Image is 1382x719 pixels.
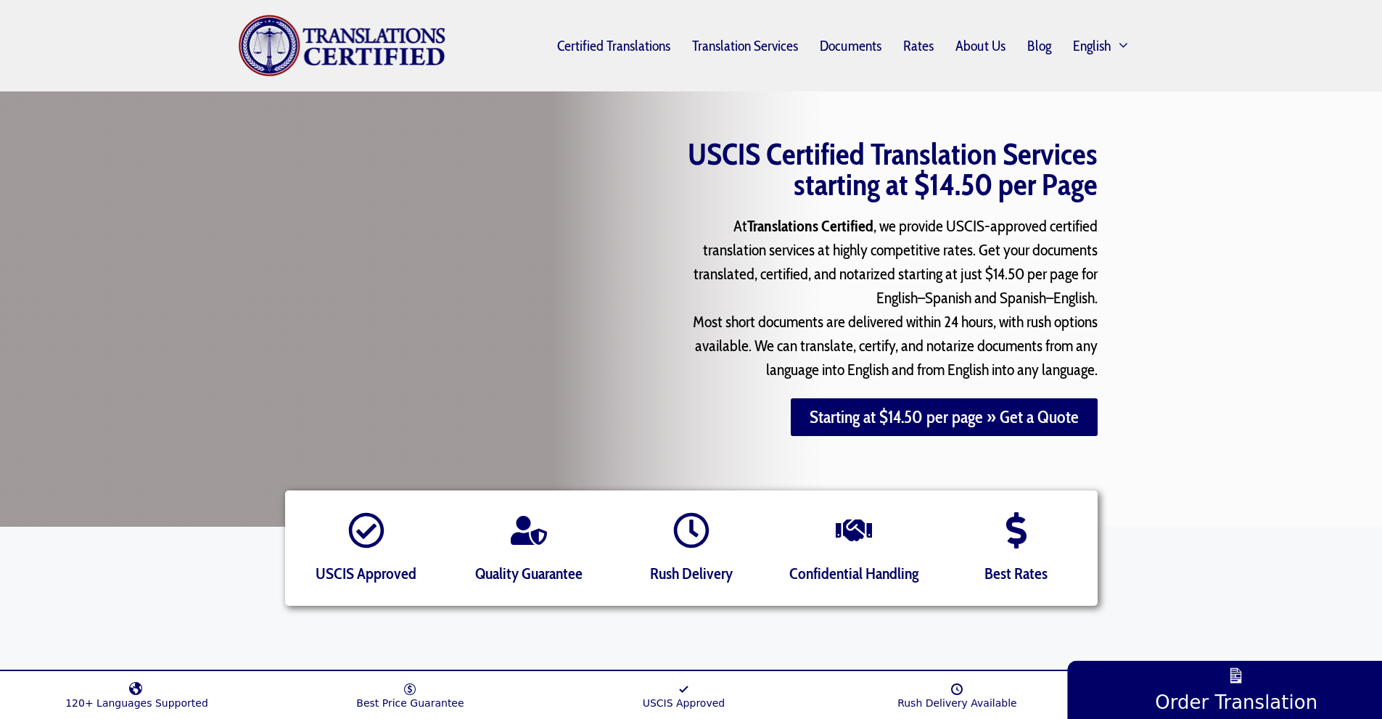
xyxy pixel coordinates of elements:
[670,214,1098,382] p: At , we provide USCIS-approved certified translation services at highly competitive rates. Get yo...
[547,675,820,709] a: USCIS Approved
[809,29,892,62] a: Documents
[820,675,1094,709] a: Rush Delivery Available
[892,29,945,62] a: Rates
[650,564,733,583] span: Rush Delivery
[945,29,1016,62] a: About Us
[65,697,208,709] span: 120+ Languages Supported
[356,697,464,709] span: Best Price Guarantee
[789,564,918,583] span: Confidential Handling
[475,564,583,583] span: Quality Guarantee
[984,564,1048,583] span: Best Rates
[273,675,547,709] a: Best Price Guarantee
[1073,40,1111,52] span: English
[546,29,681,62] a: Certified Translations
[897,697,1017,709] span: Rush Delivery Available
[641,139,1098,200] h1: USCIS Certified Translation Services starting at $14.50 per Page
[791,398,1098,436] a: Starting at $14.50 per page » Get a Quote
[1155,691,1317,713] span: Order Translation
[238,15,447,77] img: Translations Certified
[681,29,809,62] a: Translation Services
[1016,29,1062,62] a: Blog
[316,564,416,583] span: USCIS Approved
[747,216,873,236] strong: Translations Certified
[643,697,725,709] span: USCIS Approved
[1062,28,1145,64] a: English
[446,28,1145,64] nav: Primary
